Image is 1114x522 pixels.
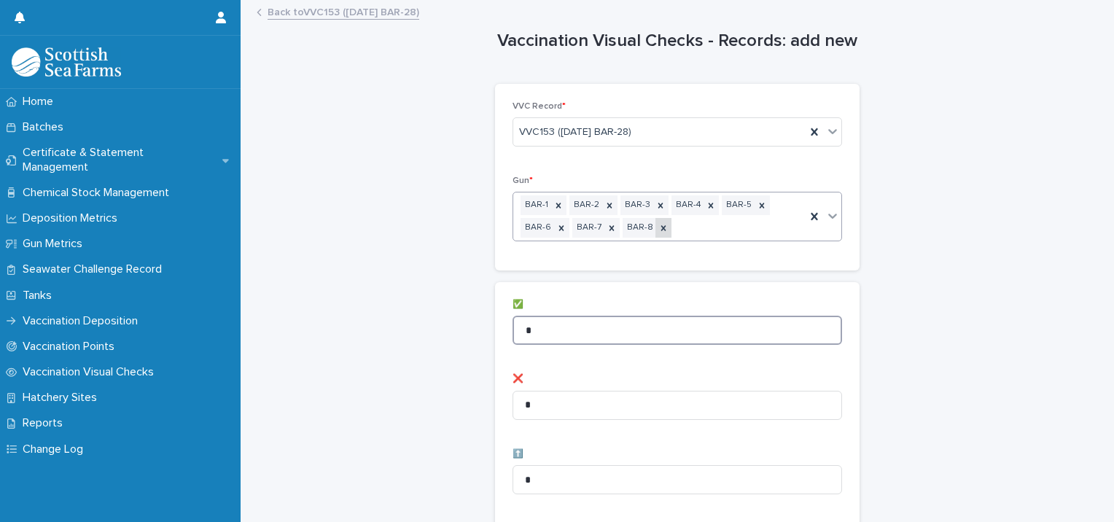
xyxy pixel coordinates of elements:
span: VVC153 ([DATE] BAR-28) [519,125,631,140]
p: Seawater Challenge Record [17,262,174,276]
p: Vaccination Visual Checks [17,365,165,379]
p: Certificate & Statement Management [17,146,222,174]
img: uOABhIYSsOPhGJQdTwEw [12,47,121,77]
div: BAR-7 [572,218,604,238]
span: VVC Record [513,102,566,111]
p: Deposition Metrics [17,211,129,225]
div: BAR-1 [521,195,550,215]
a: Back toVVC153 ([DATE] BAR-28) [268,3,419,20]
span: ✅ [513,300,523,309]
p: Vaccination Deposition [17,314,149,328]
p: Change Log [17,443,95,456]
p: Vaccination Points [17,340,126,354]
p: Batches [17,120,75,134]
div: BAR-3 [620,195,653,215]
p: Hatchery Sites [17,391,109,405]
div: BAR-5 [722,195,754,215]
p: Reports [17,416,74,430]
div: BAR-8 [623,218,655,238]
div: BAR-2 [569,195,601,215]
p: Chemical Stock Management [17,186,181,200]
span: ⬆️ [513,450,523,459]
h1: Vaccination Visual Checks - Records: add new [495,31,860,52]
p: Tanks [17,289,63,303]
span: ❌ [513,375,523,383]
div: BAR-6 [521,218,553,238]
div: BAR-4 [671,195,703,215]
p: Home [17,95,65,109]
span: Gun [513,176,533,185]
p: Gun Metrics [17,237,94,251]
